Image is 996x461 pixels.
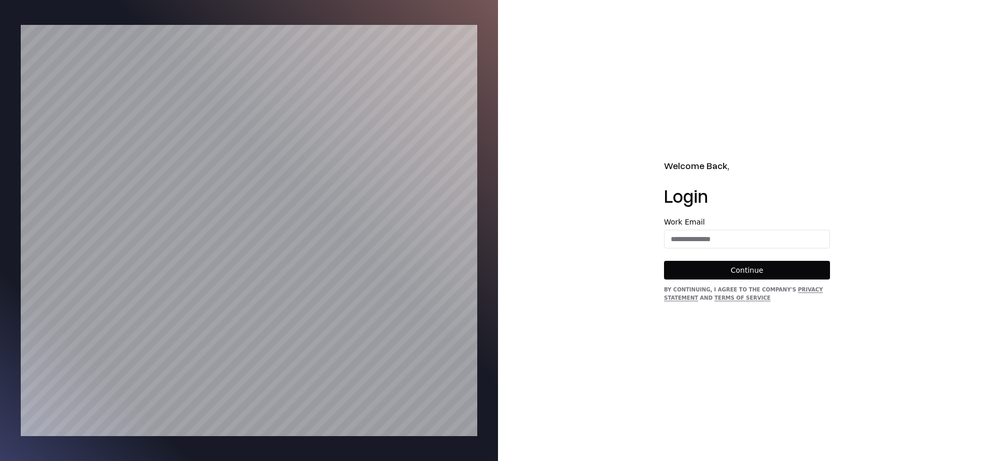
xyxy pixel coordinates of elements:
[664,185,830,206] h1: Login
[714,295,770,301] a: Terms of Service
[664,159,830,173] h2: Welcome Back,
[664,218,830,226] label: Work Email
[664,286,830,302] div: By continuing, I agree to the Company's and
[664,261,830,280] button: Continue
